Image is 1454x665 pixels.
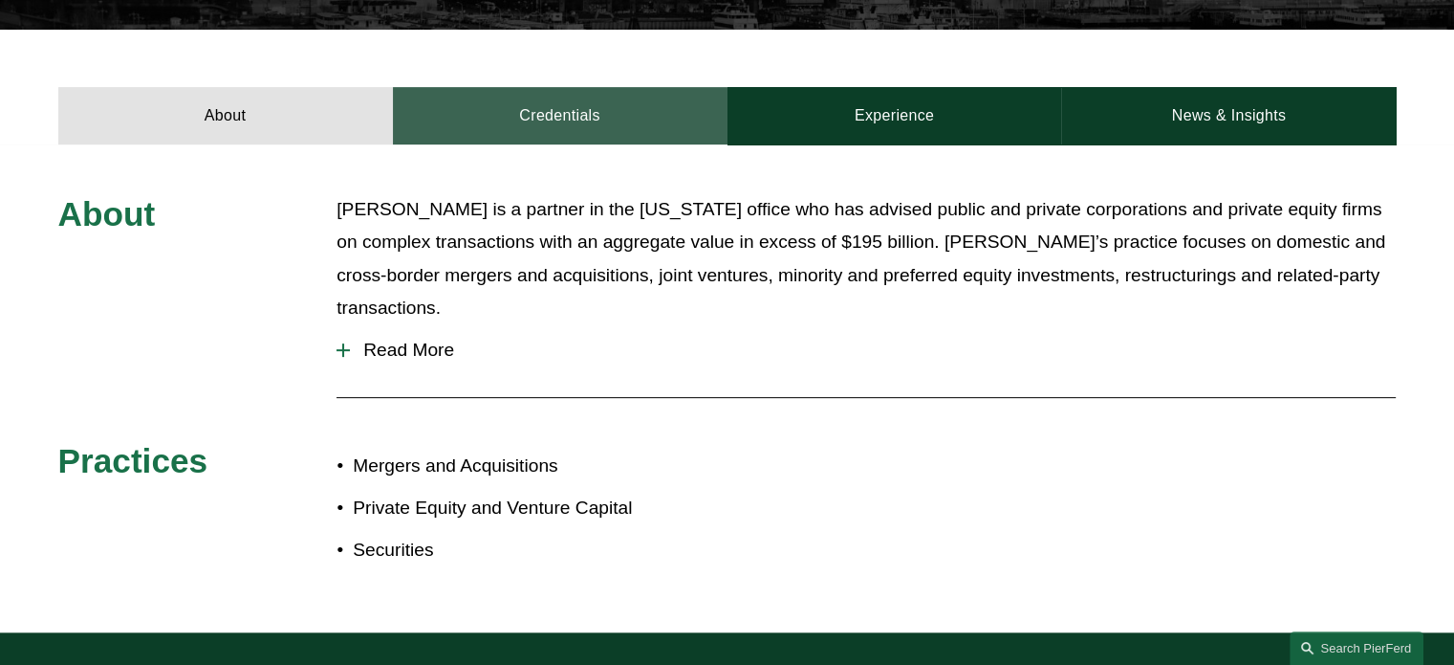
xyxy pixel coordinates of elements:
a: News & Insights [1061,87,1396,144]
p: Private Equity and Venture Capital [353,492,727,525]
p: [PERSON_NAME] is a partner in the [US_STATE] office who has advised public and private corporatio... [336,193,1396,325]
a: About [58,87,393,144]
p: Mergers and Acquisitions [353,450,727,483]
button: Read More [336,325,1396,375]
a: Credentials [393,87,727,144]
span: Read More [350,340,1396,361]
span: About [58,195,156,233]
span: Practices [58,442,208,479]
a: Experience [727,87,1062,144]
a: Search this site [1290,632,1423,665]
p: Securities [353,534,727,567]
